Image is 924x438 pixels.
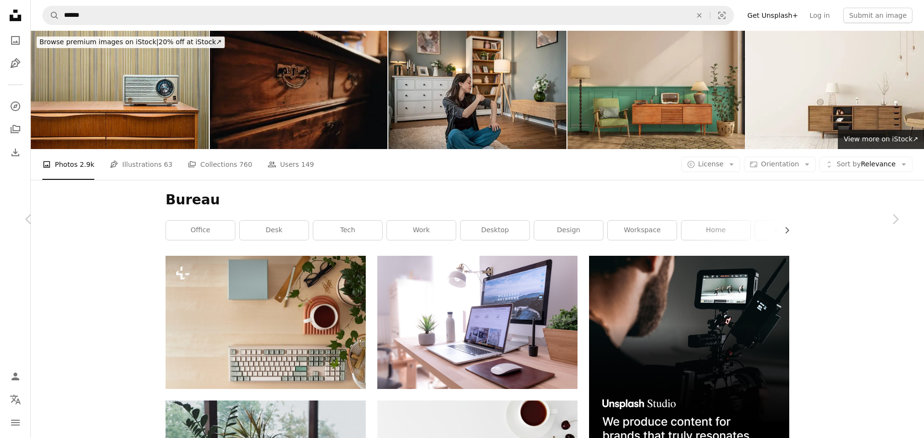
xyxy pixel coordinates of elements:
a: Illustrations [6,54,25,73]
a: Illustrations 63 [110,149,172,180]
a: desk [240,221,308,240]
span: Sort by [836,160,860,168]
span: Browse premium images on iStock | [39,38,158,46]
img: Young woman massaging sore shoulder at home [388,31,566,149]
a: Log in [804,8,835,23]
button: Visual search [710,6,733,25]
span: Relevance [836,160,896,169]
a: Download History [6,143,25,162]
button: scroll list to the right [778,221,789,240]
a: business [755,221,824,240]
a: work [387,221,456,240]
span: License [698,160,724,168]
a: Browse premium images on iStock|20% off at iStock↗ [31,31,231,54]
a: home [681,221,750,240]
a: Collections 760 [188,149,252,180]
a: desktop [461,221,529,240]
a: office [166,221,235,240]
span: 760 [239,159,252,170]
img: Interior with wooden cabinet and armchair 3d rendering [746,31,924,149]
a: a computer keyboard sitting on top of a wooden desk [166,318,366,326]
div: 20% off at iStock ↗ [37,37,225,48]
button: Sort byRelevance [820,157,912,172]
img: Vintage Radio On Dresser [31,31,209,149]
img: Retro Living Room With Green Armchair, Dresser, Floor Lamp And Potted Plant [567,31,745,149]
button: Search Unsplash [43,6,59,25]
button: Orientation [744,157,816,172]
h1: Bureau [166,191,789,209]
a: Next [866,173,924,265]
a: MacBook Pro on table beside white iMac and Magic Mouse [377,318,577,326]
button: Submit an image [843,8,912,23]
form: Find visuals sitewide [42,6,734,25]
button: Clear [689,6,710,25]
img: Close-Up Of Old Door [210,31,388,149]
span: 149 [301,159,314,170]
img: MacBook Pro on table beside white iMac and Magic Mouse [377,256,577,389]
a: Log in / Sign up [6,367,25,386]
button: Language [6,390,25,409]
a: Photos [6,31,25,50]
span: Orientation [761,160,799,168]
a: Users 149 [268,149,314,180]
a: tech [313,221,382,240]
a: workspace [608,221,677,240]
img: a computer keyboard sitting on top of a wooden desk [166,256,366,389]
button: Menu [6,413,25,432]
a: design [534,221,603,240]
span: View more on iStock ↗ [844,135,918,143]
a: View more on iStock↗ [838,130,924,149]
span: 63 [164,159,173,170]
button: License [681,157,741,172]
a: Explore [6,97,25,116]
a: Get Unsplash+ [742,8,804,23]
a: Collections [6,120,25,139]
